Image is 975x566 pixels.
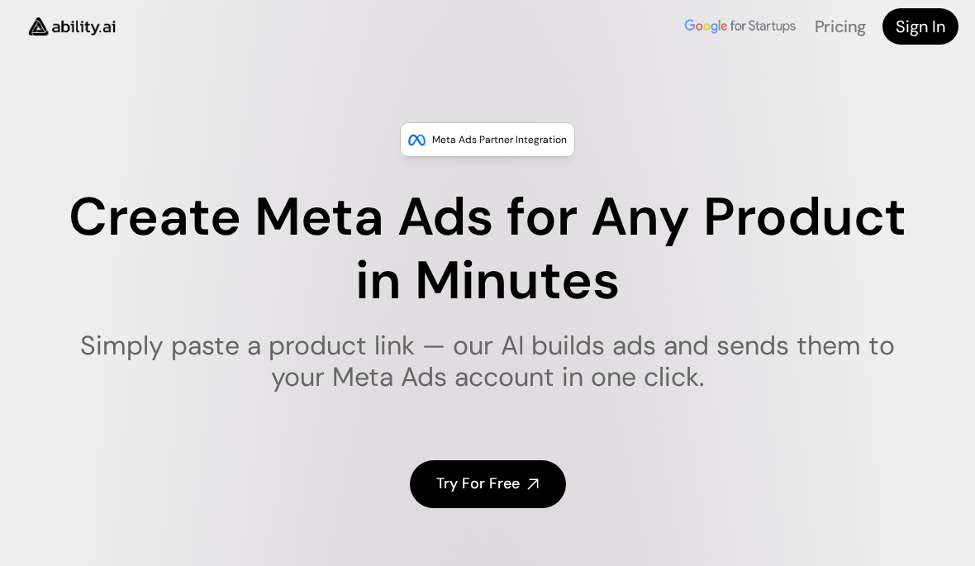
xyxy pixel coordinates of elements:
a: Try For Free [410,460,566,507]
a: Pricing [815,16,866,37]
h4: Try For Free [436,473,520,494]
p: Meta Ads Partner Integration [432,131,567,148]
h1: Simply paste a product link — our AI builds ads and sends them to your Meta Ads account in one cl... [52,330,923,393]
a: Sign In [882,8,958,45]
h1: Create Meta Ads for Any Product in Minutes [52,186,923,313]
h4: Sign In [896,15,945,38]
